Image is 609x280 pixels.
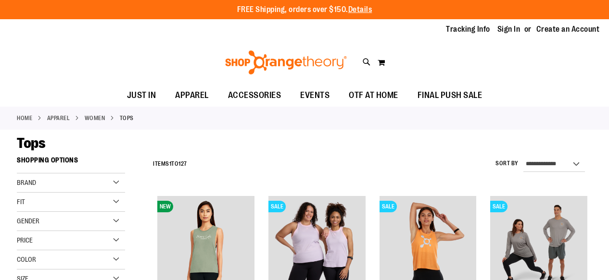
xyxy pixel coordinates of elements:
a: Details [348,5,372,14]
h2: Items to [153,157,187,171]
span: SALE [490,201,507,212]
a: OTF AT HOME [339,85,408,107]
a: Sign In [497,24,520,35]
a: FINAL PUSH SALE [408,85,492,107]
span: FINAL PUSH SALE [418,85,482,106]
a: APPAREL [47,114,70,122]
span: Price [17,236,33,244]
span: Fit [17,198,25,206]
strong: Tops [120,114,134,122]
span: OTF AT HOME [349,85,398,106]
span: SALE [380,201,397,212]
a: WOMEN [85,114,105,122]
a: ACCESSORIES [218,85,291,107]
span: EVENTS [300,85,330,106]
span: 1 [169,160,172,167]
label: Sort By [495,159,519,168]
img: Shop Orangetheory [224,50,348,74]
a: Home [17,114,32,122]
span: ACCESSORIES [228,85,281,106]
a: Create an Account [536,24,600,35]
p: FREE Shipping, orders over $150. [237,4,372,15]
span: APPAREL [175,85,209,106]
span: Gender [17,217,39,225]
span: Color [17,256,36,263]
span: SALE [268,201,286,212]
strong: Shopping Options [17,152,125,173]
span: 127 [178,160,187,167]
span: JUST IN [127,85,156,106]
a: APPAREL [165,85,218,106]
a: Tracking Info [446,24,490,35]
span: Tops [17,135,45,151]
span: NEW [157,201,173,212]
a: JUST IN [117,85,166,107]
a: EVENTS [291,85,339,107]
span: Brand [17,179,36,186]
